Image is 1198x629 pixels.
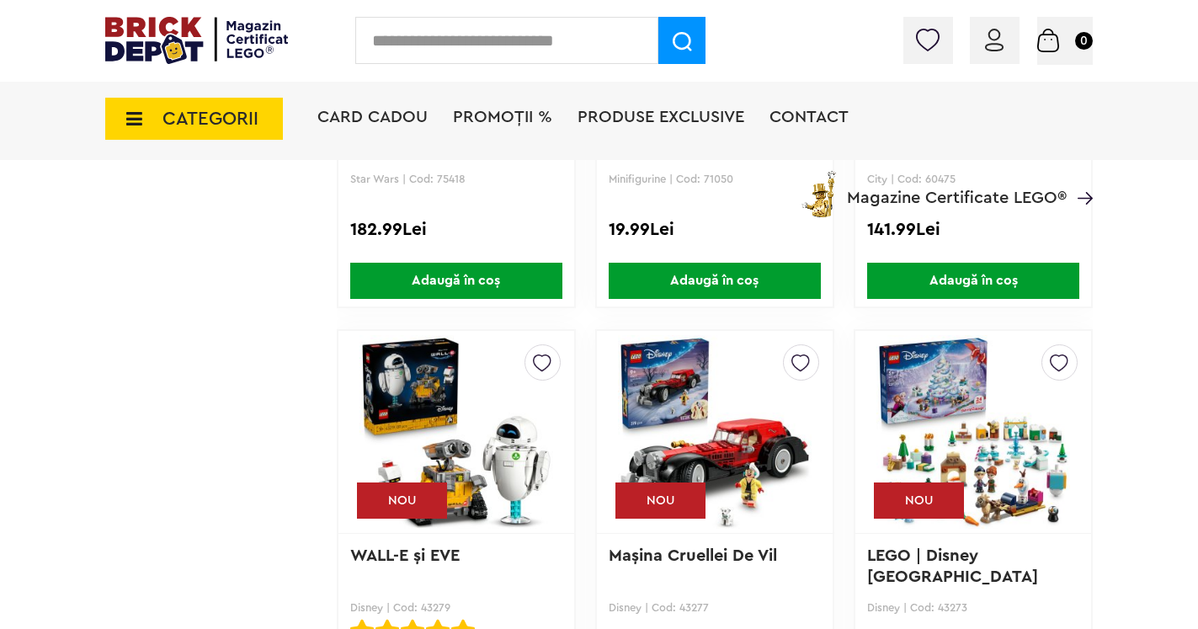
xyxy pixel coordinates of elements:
[338,263,574,299] a: Adaugă în coș
[359,314,553,550] img: WALL-E şi EVE
[609,547,777,564] a: Maşina Cruellei De Vil
[162,109,258,128] span: CATEGORII
[1075,32,1093,50] small: 0
[618,314,812,550] img: Maşina Cruellei De Vil
[847,168,1067,206] span: Magazine Certificate LEGO®
[357,482,447,519] div: NOU
[350,219,562,241] div: 182.99Lei
[1067,168,1093,184] a: Magazine Certificate LEGO®
[615,482,705,519] div: NOU
[597,263,833,299] a: Adaugă în coș
[609,263,821,299] span: Adaugă în coș
[867,547,1043,606] a: LEGO ǀ Disney [GEOGRAPHIC_DATA] Calend...
[855,263,1091,299] a: Adaugă în coș
[453,109,552,125] a: PROMOȚII %
[769,109,849,125] a: Contact
[874,482,964,519] div: NOU
[317,109,428,125] a: Card Cadou
[350,547,460,564] a: WALL-E şi EVE
[609,601,821,614] p: Disney | Cod: 43277
[867,219,1079,241] div: 141.99Lei
[578,109,744,125] a: Produse exclusive
[867,263,1079,299] span: Adaugă în coș
[867,601,1079,614] p: Disney | Cod: 43273
[350,601,562,614] p: Disney | Cod: 43279
[609,219,821,241] div: 19.99Lei
[876,314,1070,550] img: LEGO ǀ Disney Regatul de gheaţă Calendar de advent 2025
[350,263,562,299] span: Adaugă în coș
